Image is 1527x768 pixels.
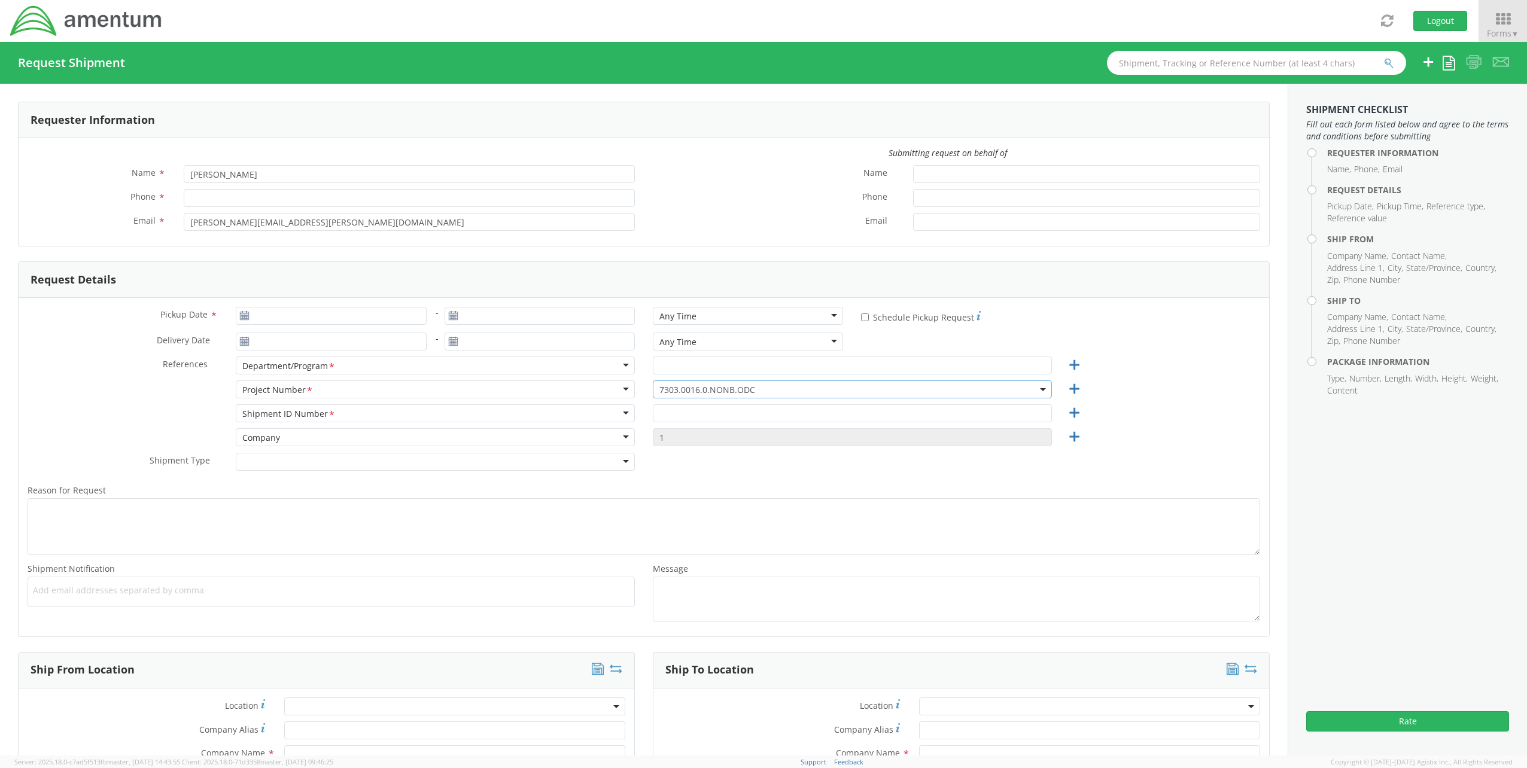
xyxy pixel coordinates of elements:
[659,336,696,348] div: Any Time
[1465,323,1496,335] li: Country
[861,309,981,324] label: Schedule Pickup Request
[199,724,258,735] span: Company Alias
[28,484,106,496] span: Reason for Request
[9,4,163,38] img: dyn-intl-logo-049831509241104b2a82.png
[1327,250,1388,262] li: Company Name
[18,56,125,69] h4: Request Shipment
[665,664,754,676] h3: Ship To Location
[1406,262,1462,274] li: State/Province
[31,664,135,676] h3: Ship From Location
[1107,51,1406,75] input: Shipment, Tracking or Reference Number (at least 4 chars)
[889,147,1007,159] i: Submitting request on behalf of
[1415,373,1438,385] li: Width
[1327,311,1388,323] li: Company Name
[863,167,887,181] span: Name
[1327,296,1509,305] h4: Ship To
[133,215,156,226] span: Email
[132,167,156,178] span: Name
[659,384,1045,395] span: 7303.0016.0.NONB.ODC
[260,757,333,766] span: master, [DATE] 09:46:25
[653,380,1052,398] span: 7303.0016.0.NONB.ODC
[1343,335,1400,347] li: Phone Number
[201,747,265,758] span: Company Name
[1327,234,1509,243] h4: Ship From
[1327,323,1385,335] li: Address Line 1
[1465,262,1496,274] li: Country
[801,757,826,766] a: Support
[865,215,887,228] span: Email
[653,563,688,574] span: Message
[242,408,336,420] div: Shipment ID Number
[1511,29,1519,39] span: ▼
[1327,373,1346,385] li: Type
[14,757,180,766] span: Server: 2025.18.0-c7ad5f513fb
[1426,200,1485,212] li: Reference type
[1354,163,1380,175] li: Phone
[659,310,696,322] div: Any Time
[834,757,863,766] a: Feedback
[157,334,210,348] span: Delivery Date
[1331,757,1513,767] span: Copyright © [DATE]-[DATE] Agistix Inc., All Rights Reserved
[1327,357,1509,366] h4: Package Information
[1306,105,1509,115] h3: Shipment Checklist
[1327,148,1509,157] h4: Requester Information
[242,360,336,373] div: Department/Program
[33,584,629,596] span: Add email addresses separated by comma
[860,700,893,711] span: Location
[1327,200,1374,212] li: Pickup Date
[182,757,333,766] span: Client: 2025.18.0-71d3358
[1306,118,1509,142] span: Fill out each form listed below and agree to the terms and conditions before submitting
[1306,711,1509,732] button: Rate
[1385,373,1412,385] li: Length
[1327,262,1385,274] li: Address Line 1
[107,757,180,766] span: master, [DATE] 14:43:55
[1391,311,1447,323] li: Contact Name
[1327,185,1509,194] h4: Request Details
[1327,163,1351,175] li: Name
[31,114,155,126] h3: Requester Information
[1343,274,1400,286] li: Phone Number
[1383,163,1403,175] li: Email
[225,700,258,711] span: Location
[1377,200,1423,212] li: Pickup Time
[1441,373,1468,385] li: Height
[31,274,116,286] h3: Request Details
[1388,262,1403,274] li: City
[1349,373,1382,385] li: Number
[130,191,156,202] span: Phone
[242,432,280,444] div: Company
[1487,28,1519,39] span: Forms
[242,384,314,397] div: Project Number
[1471,373,1498,385] li: Weight
[862,191,887,205] span: Phone
[1388,323,1403,335] li: City
[163,358,208,370] span: References
[1391,250,1447,262] li: Contact Name
[834,724,893,735] span: Company Alias
[1327,385,1358,397] li: Content
[28,563,115,574] span: Shipment Notification
[1413,11,1467,31] button: Logout
[861,313,869,321] input: Schedule Pickup Request
[150,455,210,468] span: Shipment Type
[1327,274,1340,286] li: Zip
[836,747,900,758] span: Company Name
[1327,212,1387,224] li: Reference value
[160,309,208,320] span: Pickup Date
[1327,335,1340,347] li: Zip
[1406,323,1462,335] li: State/Province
